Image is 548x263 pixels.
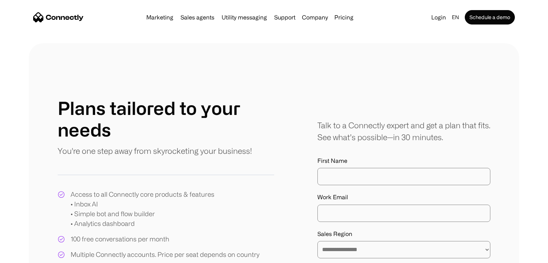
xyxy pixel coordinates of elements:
[452,12,459,22] div: en
[449,12,463,22] div: en
[317,231,490,237] label: Sales Region
[428,12,449,22] a: Login
[219,14,270,20] a: Utility messaging
[71,250,259,259] div: Multiple Connectly accounts. Price per seat depends on country
[317,157,490,164] label: First Name
[14,250,43,260] ul: Language list
[331,14,356,20] a: Pricing
[58,97,274,141] h1: Plans tailored to your needs
[302,12,328,22] div: Company
[317,194,490,201] label: Work Email
[178,14,217,20] a: Sales agents
[7,250,43,260] aside: Language selected: English
[143,14,176,20] a: Marketing
[71,234,169,244] div: 100 free conversations per month
[317,119,490,143] div: Talk to a Connectly expert and get a plan that fits. See what’s possible—in 30 minutes.
[271,14,298,20] a: Support
[300,12,330,22] div: Company
[58,145,252,157] p: You're one step away from skyrocketing your business!
[465,10,515,24] a: Schedule a demo
[33,12,84,23] a: home
[71,190,214,228] div: Access to all Connectly core products & features • Inbox AI • Simple bot and flow builder • Analy...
